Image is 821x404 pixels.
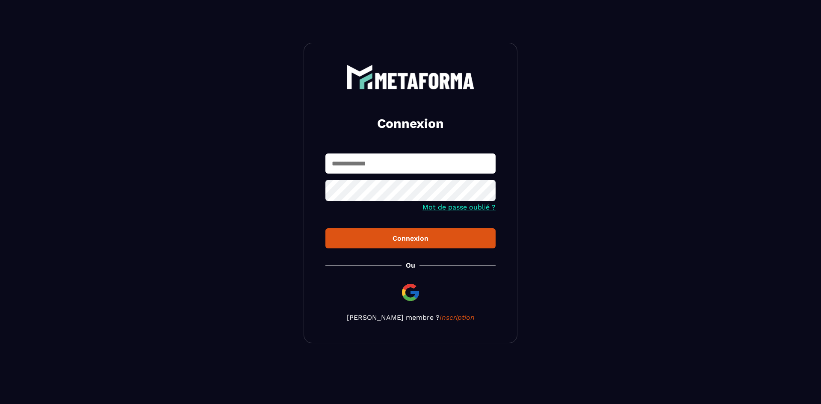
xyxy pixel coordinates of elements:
[336,115,485,132] h2: Connexion
[440,313,475,321] a: Inscription
[400,282,421,303] img: google
[325,313,496,321] p: [PERSON_NAME] membre ?
[406,261,415,269] p: Ou
[325,228,496,248] button: Connexion
[346,65,475,89] img: logo
[422,203,496,211] a: Mot de passe oublié ?
[332,234,489,242] div: Connexion
[325,65,496,89] a: logo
